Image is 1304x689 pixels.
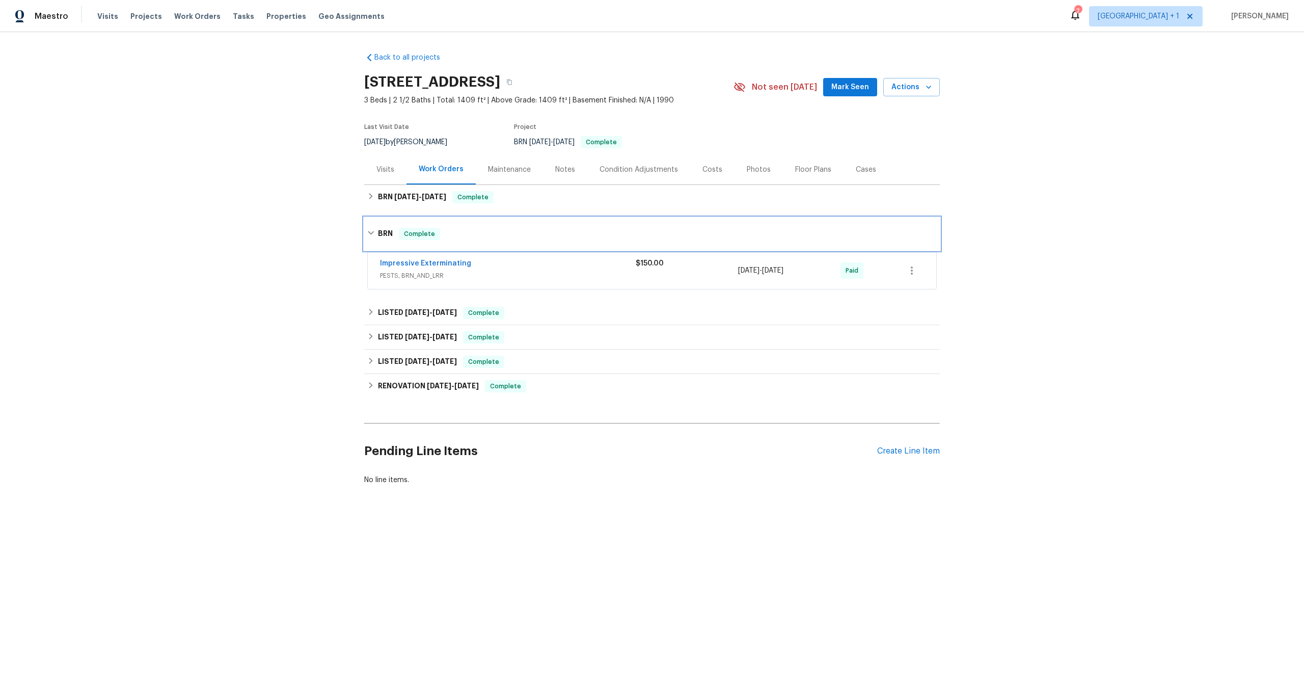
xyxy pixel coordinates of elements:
[419,164,464,174] div: Work Orders
[529,139,551,146] span: [DATE]
[702,165,722,175] div: Costs
[364,325,940,350] div: LISTED [DATE]-[DATE]Complete
[364,374,940,399] div: RENOVATION [DATE]-[DATE]Complete
[529,139,575,146] span: -
[405,333,457,340] span: -
[600,165,678,175] div: Condition Adjustments
[738,267,759,274] span: [DATE]
[364,428,877,475] h2: Pending Line Items
[432,333,457,340] span: [DATE]
[856,165,876,175] div: Cases
[464,332,503,342] span: Complete
[97,11,118,21] span: Visits
[364,77,500,87] h2: [STREET_ADDRESS]
[427,382,479,389] span: -
[464,308,503,318] span: Complete
[364,139,386,146] span: [DATE]
[422,193,446,200] span: [DATE]
[883,78,940,97] button: Actions
[488,165,531,175] div: Maintenance
[432,358,457,365] span: [DATE]
[405,309,457,316] span: -
[364,95,733,105] span: 3 Beds | 2 1/2 Baths | Total: 1409 ft² | Above Grade: 1409 ft² | Basement Finished: N/A | 1990
[454,382,479,389] span: [DATE]
[233,13,254,20] span: Tasks
[364,52,462,63] a: Back to all projects
[891,81,932,94] span: Actions
[378,380,479,392] h6: RENOVATION
[486,381,525,391] span: Complete
[1074,6,1081,16] div: 7
[364,301,940,325] div: LISTED [DATE]-[DATE]Complete
[877,446,940,456] div: Create Line Item
[846,266,862,276] span: Paid
[266,11,306,21] span: Properties
[364,350,940,374] div: LISTED [DATE]-[DATE]Complete
[1098,11,1179,21] span: [GEOGRAPHIC_DATA] + 1
[747,165,771,175] div: Photos
[378,356,457,368] h6: LISTED
[1227,11,1289,21] span: [PERSON_NAME]
[453,192,493,202] span: Complete
[464,357,503,367] span: Complete
[582,139,621,145] span: Complete
[378,228,393,240] h6: BRN
[364,185,940,209] div: BRN [DATE]-[DATE]Complete
[378,191,446,203] h6: BRN
[514,139,622,146] span: BRN
[500,73,519,91] button: Copy Address
[380,260,471,267] a: Impressive Exterminating
[394,193,446,200] span: -
[394,193,419,200] span: [DATE]
[400,229,439,239] span: Complete
[364,218,940,250] div: BRN Complete
[738,266,783,276] span: -
[514,124,536,130] span: Project
[364,475,940,485] div: No line items.
[823,78,877,97] button: Mark Seen
[555,165,575,175] div: Notes
[752,82,817,92] span: Not seen [DATE]
[174,11,221,21] span: Work Orders
[130,11,162,21] span: Projects
[318,11,385,21] span: Geo Assignments
[364,124,409,130] span: Last Visit Date
[636,260,664,267] span: $150.00
[795,165,831,175] div: Floor Plans
[378,307,457,319] h6: LISTED
[380,271,636,281] span: PESTS, BRN_AND_LRR
[432,309,457,316] span: [DATE]
[553,139,575,146] span: [DATE]
[405,358,429,365] span: [DATE]
[831,81,869,94] span: Mark Seen
[405,358,457,365] span: -
[35,11,68,21] span: Maestro
[427,382,451,389] span: [DATE]
[405,333,429,340] span: [DATE]
[378,331,457,343] h6: LISTED
[405,309,429,316] span: [DATE]
[762,267,783,274] span: [DATE]
[364,136,459,148] div: by [PERSON_NAME]
[376,165,394,175] div: Visits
